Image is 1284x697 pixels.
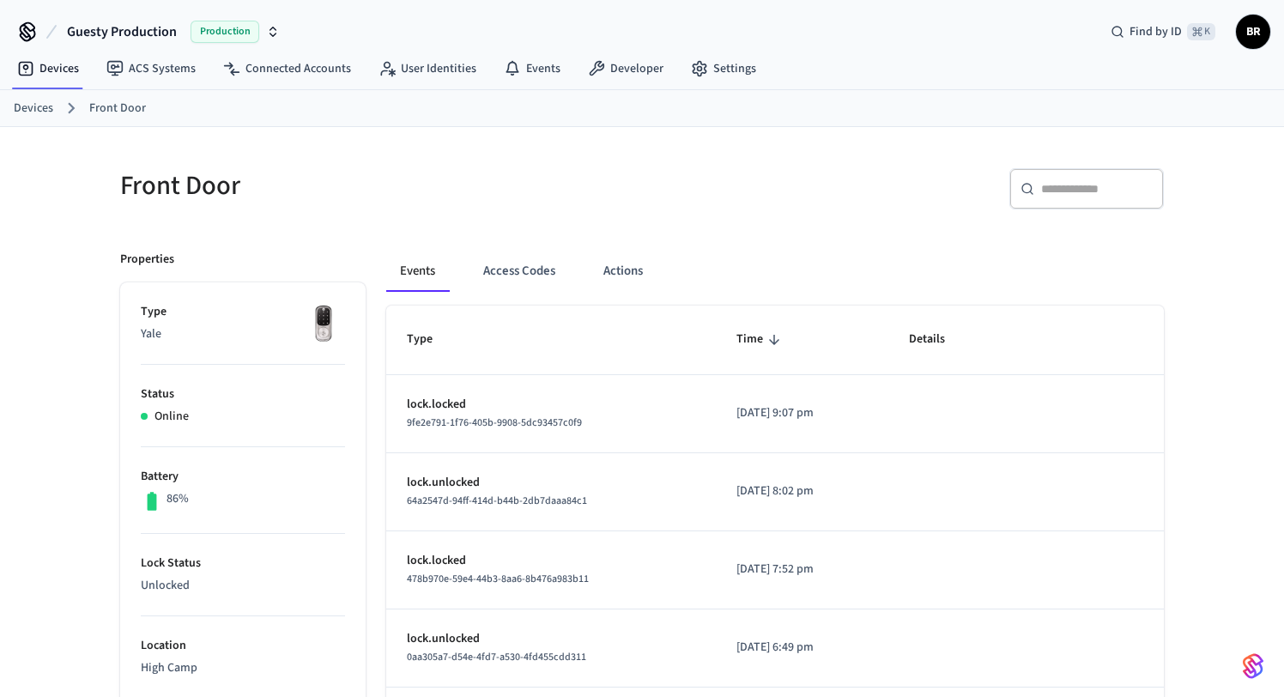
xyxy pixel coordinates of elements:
span: 64a2547d-94ff-414d-b44b-2db7daaa84c1 [407,494,587,508]
a: Settings [677,53,770,84]
p: Battery [141,468,345,486]
a: Devices [3,53,93,84]
h5: Front Door [120,168,632,203]
p: Status [141,385,345,403]
span: 478b970e-59e4-44b3-8aa6-8b476a983b11 [407,572,589,586]
p: Lock Status [141,555,345,573]
p: [DATE] 7:52 pm [736,561,868,579]
span: Production [191,21,259,43]
p: 86% [167,490,189,508]
p: Type [141,303,345,321]
a: Connected Accounts [209,53,365,84]
a: Front Door [89,100,146,118]
p: Yale [141,325,345,343]
span: 0aa305a7-d54e-4fd7-a530-4fd455cdd311 [407,650,586,664]
a: Developer [574,53,677,84]
a: ACS Systems [93,53,209,84]
span: BR [1238,16,1269,47]
span: Details [909,326,967,353]
span: 9fe2e791-1f76-405b-9908-5dc93457c0f9 [407,415,582,430]
p: [DATE] 8:02 pm [736,482,868,500]
p: Unlocked [141,577,345,595]
p: [DATE] 9:07 pm [736,404,868,422]
span: Guesty Production [67,21,177,42]
div: Find by ID⌘ K [1097,16,1229,47]
p: lock.locked [407,396,695,414]
div: ant example [386,251,1164,292]
img: Yale Assure Touchscreen Wifi Smart Lock, Satin Nickel, Front [302,303,345,346]
span: Type [407,326,455,353]
p: High Camp [141,659,345,677]
button: Actions [590,251,657,292]
span: Find by ID [1130,23,1182,40]
button: BR [1236,15,1270,49]
span: ⌘ K [1187,23,1215,40]
p: Location [141,637,345,655]
p: lock.unlocked [407,630,695,648]
p: Online [154,408,189,426]
button: Access Codes [469,251,569,292]
p: [DATE] 6:49 pm [736,639,868,657]
p: lock.unlocked [407,474,695,492]
a: User Identities [365,53,490,84]
p: Properties [120,251,174,269]
a: Events [490,53,574,84]
span: Time [736,326,785,353]
a: Devices [14,100,53,118]
img: SeamLogoGradient.69752ec5.svg [1243,652,1263,680]
button: Events [386,251,449,292]
p: lock.locked [407,552,695,570]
